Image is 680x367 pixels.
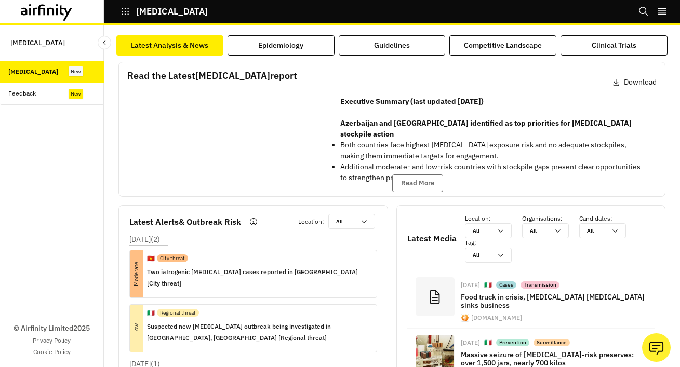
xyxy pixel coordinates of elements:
[522,214,579,223] p: Organisations :
[484,338,492,347] p: 🇮🇹
[127,179,319,192] p: Click on the image to open the report
[499,339,526,346] p: Prevention
[579,214,636,223] p: Candidates :
[147,321,368,344] p: Suspected new [MEDICAL_DATA] outbreak being investigated in [GEOGRAPHIC_DATA], [GEOGRAPHIC_DATA] ...
[461,350,647,367] p: Massive seizure of [MEDICAL_DATA]-risk preserves: over 1,500 jars, nearly 700 kilos
[484,281,492,290] p: 🇮🇹
[127,69,297,83] p: Read the Latest [MEDICAL_DATA] report
[129,234,160,245] p: [DATE] ( 2 )
[8,89,36,98] div: Feedback
[136,7,208,16] p: [MEDICAL_DATA]
[465,214,522,223] p: Location :
[461,282,480,288] div: [DATE]
[461,314,469,321] img: faviconV2
[624,77,657,88] p: Download
[69,89,83,99] div: New
[537,339,567,346] p: Surveillance
[33,347,71,357] a: Cookie Policy
[461,293,647,309] p: Food truck in crisis, [MEDICAL_DATA] [MEDICAL_DATA] sinks business
[340,97,632,139] strong: Executive Summary (last updated [DATE]) Azerbaijan and [GEOGRAPHIC_DATA] identified as top priori...
[121,3,208,20] button: [MEDICAL_DATA]
[464,40,542,51] div: Competitive Landscape
[14,323,90,334] p: © Airfinity Limited 2025
[340,195,637,204] strong: [MEDICAL_DATA] reported in 27 countries over the past six months, with fatalities in six
[160,254,185,262] p: City threat
[160,309,196,317] p: Regional threat
[147,254,155,263] p: 🇻🇳
[638,3,649,20] button: Search
[113,322,160,335] p: Low
[33,336,71,345] a: Privacy Policy
[10,33,65,52] p: [MEDICAL_DATA]
[471,315,522,321] div: [DOMAIN_NAME]
[340,161,648,183] p: Additional moderate- and low-risk countries with stockpile gaps present clear opportunities to st...
[8,67,58,76] div: [MEDICAL_DATA]
[524,281,556,289] p: Transmission
[499,281,513,289] p: Cases
[147,308,155,318] p: 🇮🇹
[147,266,368,289] p: Two iatrogenic [MEDICAL_DATA] cases reported in [GEOGRAPHIC_DATA] [City threat]
[642,333,671,362] button: Ask our analysts
[392,174,443,192] button: Read More
[465,238,522,248] p: Tag :
[69,66,83,76] div: New
[113,267,160,280] p: Moderate
[407,232,457,244] p: Latest Media
[461,339,480,346] div: [DATE]
[129,215,241,228] p: Latest Alerts & Outbreak Risk
[340,140,648,161] p: Both countries face highest [MEDICAL_DATA] exposure risk and no adequate stockpiles, making them ...
[131,40,208,51] div: Latest Analysis & News
[592,40,636,51] div: Clinical Trials
[407,271,655,329] a: [DATE]🇮🇹CasesTransmissionFood truck in crisis, [MEDICAL_DATA] [MEDICAL_DATA] sinks business[DOMAI...
[258,40,303,51] div: Epidemiology
[98,36,111,49] button: Close Sidebar
[298,217,324,226] p: Location :
[374,40,410,51] div: Guidelines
